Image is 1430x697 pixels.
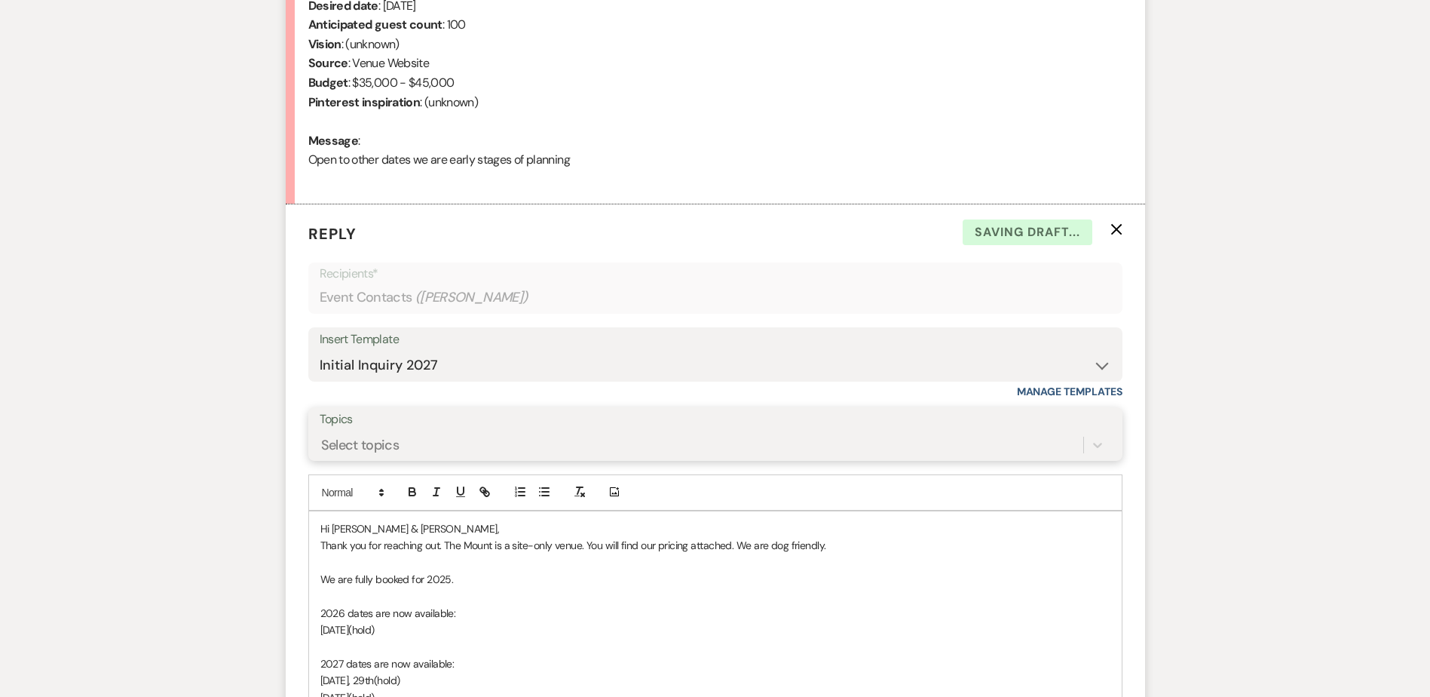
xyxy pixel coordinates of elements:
[1017,385,1122,398] a: Manage Templates
[320,674,400,687] span: [DATE], 29th(hold)
[320,264,1111,284] p: Recipients*
[320,283,1111,312] div: Event Contacts
[308,36,341,52] b: Vision
[320,623,375,637] span: [DATE](hold)
[320,329,1111,351] div: Insert Template
[308,17,442,32] b: Anticipated guest count
[415,287,528,308] span: ( [PERSON_NAME] )
[308,75,348,91] b: Budget
[320,573,454,586] span: We are fully booked for 2025.
[308,133,359,149] b: Message
[320,409,1111,431] label: Topics
[320,657,455,671] span: 2027 dates are now available:
[963,220,1092,245] span: Saving draft...
[308,224,357,244] span: Reply
[321,434,400,455] div: Select topics
[308,55,348,71] b: Source
[320,606,456,620] span: 2026 dates are now available:
[308,94,421,110] b: Pinterest inspiration
[320,522,500,536] span: Hi [PERSON_NAME] & [PERSON_NAME],
[320,539,826,552] span: Thank you for reaching out. The Mount is a site-only venue. You will find our pricing attached. W...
